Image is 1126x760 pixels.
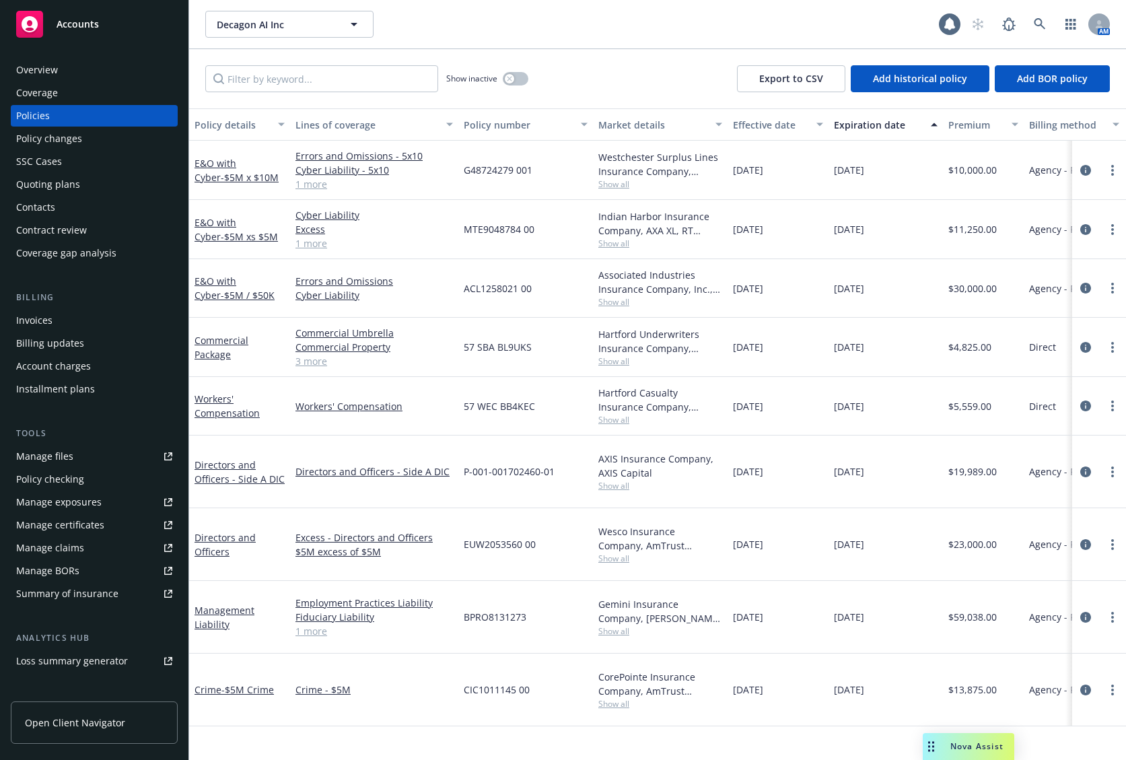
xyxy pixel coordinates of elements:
span: $5,559.00 [948,399,991,413]
a: Commercial Property [295,340,453,354]
span: [DATE] [733,537,763,551]
a: E&O with Cyber [195,157,279,184]
a: Manage claims [11,537,178,559]
a: Crime - $5M [295,683,453,697]
div: Quoting plans [16,174,80,195]
a: Directors and Officers [195,531,256,558]
div: Indian Harbor Insurance Company, AXA XL, RT Specialty Insurance Services, LLC (RSG Specialty, LLC) [598,209,722,238]
span: [DATE] [834,163,864,177]
span: EUW2053560 00 [464,537,536,551]
div: Overview [16,59,58,81]
a: E&O with Cyber [195,275,275,302]
span: [DATE] [733,222,763,236]
a: circleInformation [1078,280,1094,296]
div: Lines of coverage [295,118,438,132]
a: Fiduciary Liability [295,610,453,624]
span: 57 WEC BB4KEC [464,399,535,413]
a: circleInformation [1078,162,1094,178]
span: Export to CSV [759,72,823,85]
a: Switch app [1057,11,1084,38]
div: Wesco Insurance Company, AmTrust Financial Services [598,524,722,553]
a: Policies [11,105,178,127]
a: Installment plans [11,378,178,400]
span: Agency - Pay in full [1029,163,1115,177]
span: Agency - Pay in full [1029,683,1115,697]
div: Hartford Casualty Insurance Company, Hartford Insurance Group [598,386,722,414]
div: Gemini Insurance Company, [PERSON_NAME] Corporation [598,597,722,625]
a: Summary of insurance [11,583,178,604]
a: more [1104,280,1121,296]
a: Loss summary generator [11,650,178,672]
span: $23,000.00 [948,537,997,551]
button: Export to CSV [737,65,845,92]
span: $10,000.00 [948,163,997,177]
span: Decagon AI Inc [217,18,333,32]
span: Add historical policy [873,72,967,85]
a: Manage certificates [11,514,178,536]
span: Show all [598,355,722,367]
span: Show all [598,698,722,710]
a: more [1104,162,1121,178]
span: Agency - Pay in full [1029,281,1115,296]
span: BPRO8131273 [464,610,526,624]
div: Loss summary generator [16,650,128,672]
span: [DATE] [733,163,763,177]
span: [DATE] [733,683,763,697]
a: Search [1026,11,1053,38]
span: G48724279 001 [464,163,532,177]
a: Account charges [11,355,178,377]
span: Nova Assist [950,740,1004,752]
a: Employment Practices Liability [295,596,453,610]
a: Invoices [11,310,178,331]
a: circleInformation [1078,464,1094,480]
div: Manage BORs [16,560,79,582]
a: Quoting plans [11,174,178,195]
span: Manage exposures [11,491,178,513]
a: 1 more [295,236,453,250]
a: Coverage [11,82,178,104]
span: [DATE] [733,281,763,296]
span: [DATE] [834,281,864,296]
div: Premium [948,118,1004,132]
span: - $5M / $50K [221,289,275,302]
span: $59,038.00 [948,610,997,624]
span: [DATE] [834,464,864,479]
a: Commercial Package [195,334,248,361]
a: Accounts [11,5,178,43]
div: Tools [11,427,178,440]
span: MTE9048784 00 [464,222,534,236]
a: Excess [295,222,453,236]
span: Show all [598,238,722,249]
span: Agency - Pay in full [1029,464,1115,479]
a: Cyber Liability [295,288,453,302]
a: Manage files [11,446,178,467]
div: Market details [598,118,707,132]
span: $11,250.00 [948,222,997,236]
span: ACL1258021 00 [464,281,532,296]
button: Billing method [1024,108,1125,141]
span: $13,875.00 [948,683,997,697]
button: Market details [593,108,728,141]
div: Policies [16,105,50,127]
a: Crime [195,683,274,696]
div: Analytics hub [11,631,178,645]
span: $19,989.00 [948,464,997,479]
div: Expiration date [834,118,923,132]
a: more [1104,398,1121,414]
a: more [1104,221,1121,238]
span: Show inactive [446,73,497,84]
a: E&O with Cyber [195,216,278,243]
span: Show all [598,625,722,637]
span: Direct [1029,399,1056,413]
a: Contacts [11,197,178,218]
a: 1 more [295,177,453,191]
a: Errors and Omissions [295,274,453,288]
a: more [1104,339,1121,355]
span: Show all [598,553,722,564]
span: Add BOR policy [1017,72,1088,85]
span: [DATE] [834,222,864,236]
button: Policy details [189,108,290,141]
div: Policy number [464,118,573,132]
div: Manage files [16,446,73,467]
span: $4,825.00 [948,340,991,354]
